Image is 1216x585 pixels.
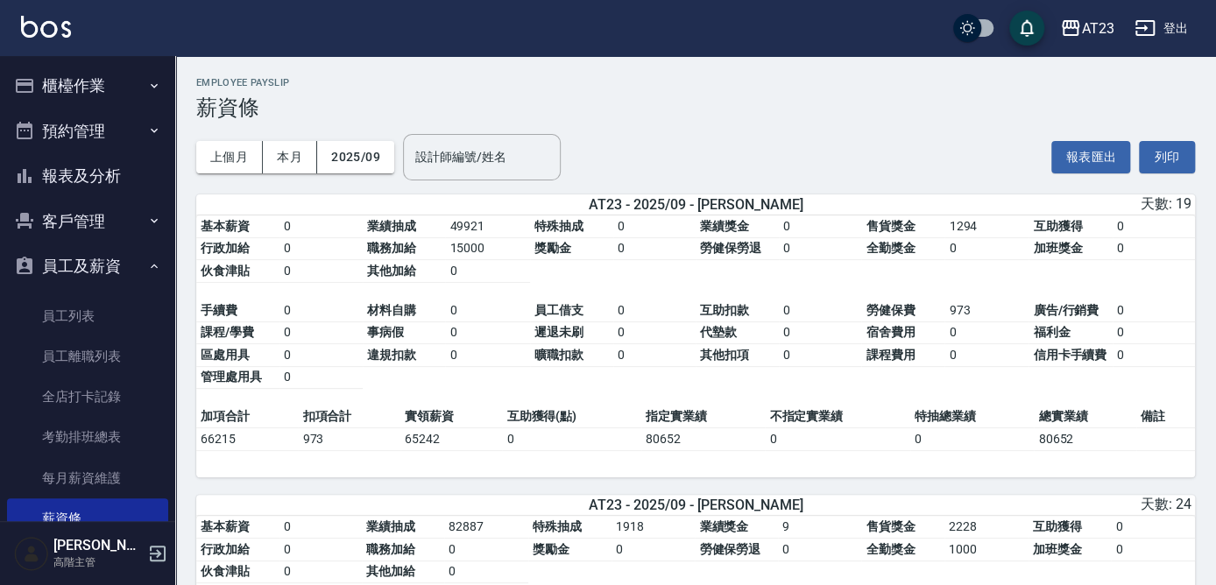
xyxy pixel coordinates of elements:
[7,63,168,109] button: 櫃檯作業
[502,405,641,428] td: 互助獲得(點)
[612,539,696,561] td: 0
[613,237,696,260] td: 0
[7,199,168,244] button: 客戶管理
[445,300,530,322] td: 0
[279,260,362,283] td: 0
[53,537,143,554] h5: [PERSON_NAME]
[298,405,399,428] td: 扣項合計
[1033,303,1099,317] span: 廣告/行銷費
[779,344,861,367] td: 0
[778,516,862,539] td: 9
[944,344,1029,367] td: 0
[866,519,915,533] span: 售貨獎金
[1033,241,1082,255] span: 加班獎金
[445,215,530,238] td: 49921
[7,153,168,199] button: 報表及分析
[866,303,915,317] span: 勞健保費
[7,243,168,289] button: 員工及薪資
[1111,516,1195,539] td: 0
[7,109,168,154] button: 預約管理
[279,300,362,322] td: 0
[700,348,749,362] span: 其他扣項
[866,219,915,233] span: 售貨獎金
[699,542,760,556] span: 勞健保勞退
[700,219,749,233] span: 業績獎金
[279,539,362,561] td: 0
[944,237,1029,260] td: 0
[910,405,1034,428] td: 特抽總業績
[700,241,761,255] span: 勞健保勞退
[534,303,583,317] span: 員工借支
[201,325,254,339] span: 課程/學費
[779,300,861,322] td: 0
[641,428,765,451] td: 80652
[1034,428,1135,451] td: 80652
[196,95,1195,120] h3: 薪資條
[1139,141,1195,173] button: 列印
[1053,11,1121,46] button: AT23
[866,348,915,362] span: 課程費用
[1113,300,1196,322] td: 0
[196,77,1195,88] h2: Employee Payslip
[1033,519,1082,533] span: 互助獲得
[1033,542,1082,556] span: 加班獎金
[613,215,696,238] td: 0
[1051,141,1130,173] button: 報表匯出
[778,539,862,561] td: 0
[699,519,748,533] span: 業績獎金
[534,241,571,255] span: 獎勵金
[367,264,416,278] span: 其他加給
[53,554,143,570] p: 高階主管
[366,519,415,533] span: 業績抽成
[7,377,168,417] a: 全店打卡記錄
[7,417,168,457] a: 考勤排班總表
[612,516,696,539] td: 1918
[7,458,168,498] a: 每月薪資維護
[444,516,528,539] td: 82887
[613,344,696,367] td: 0
[700,325,737,339] span: 代墊款
[533,519,582,533] span: 特殊抽成
[279,366,362,389] td: 0
[279,344,362,367] td: 0
[866,542,915,556] span: 全勤獎金
[279,215,362,238] td: 0
[445,237,530,260] td: 15000
[502,428,641,451] td: 0
[367,241,416,255] span: 職務加給
[196,141,263,173] button: 上個月
[367,303,416,317] span: 材料自購
[366,564,415,578] span: 其他加給
[279,237,362,260] td: 0
[779,321,861,344] td: 0
[779,237,861,260] td: 0
[366,542,415,556] span: 職務加給
[201,542,250,556] span: 行政加給
[534,348,583,362] span: 曠職扣款
[588,497,802,513] span: AT23 - 2025/09 - [PERSON_NAME]
[445,260,530,283] td: 0
[201,348,250,362] span: 區處用具
[1033,219,1082,233] span: 互助獲得
[1009,11,1044,46] button: save
[367,348,416,362] span: 違規扣款
[864,195,1191,214] div: 天數: 19
[201,219,250,233] span: 基本薪資
[444,560,528,583] td: 0
[944,215,1029,238] td: 1294
[1128,12,1195,45] button: 登出
[400,428,502,451] td: 65242
[279,560,362,583] td: 0
[263,141,317,173] button: 本月
[1081,18,1113,39] div: AT23
[317,141,394,173] button: 2025/09
[534,219,583,233] span: 特殊抽成
[944,300,1029,322] td: 973
[1111,539,1195,561] td: 0
[445,321,530,344] td: 0
[279,321,362,344] td: 0
[765,428,910,451] td: 0
[779,215,861,238] td: 0
[866,241,915,255] span: 全勤獎金
[14,536,49,571] img: Person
